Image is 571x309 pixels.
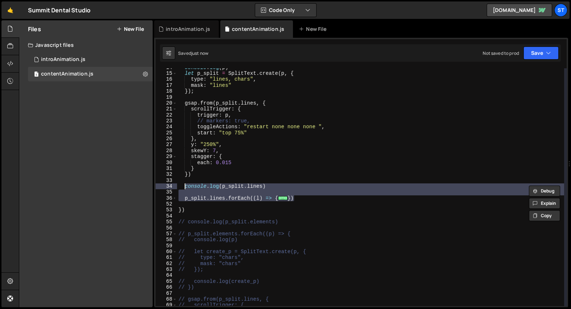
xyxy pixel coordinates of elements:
div: 60 [156,249,177,255]
div: 21 [156,106,177,112]
div: introAnimation.js [166,25,210,33]
div: 36 [156,195,177,201]
button: Explain [529,198,560,209]
div: introAnimation.js [41,56,85,63]
div: 29 [156,154,177,159]
div: 20 [156,100,177,106]
div: 57 [156,231,177,237]
div: contentAnimation.js [232,25,284,33]
div: 66 [156,284,177,290]
div: 64 [156,272,177,278]
button: Debug [529,186,560,196]
div: 24 [156,124,177,130]
div: 53 [156,207,177,213]
div: 16 [156,76,177,82]
span: 1 [34,72,39,78]
div: 27 [156,142,177,147]
button: Save [523,46,559,60]
div: 15 [156,70,177,76]
div: 69 [156,302,177,308]
div: 18 [156,88,177,94]
div: 22 [156,112,177,118]
div: 16418/44452.js [28,67,153,81]
div: 63 [156,267,177,272]
div: 62 [156,261,177,267]
div: Javascript files [19,38,153,52]
div: 19 [156,94,177,100]
div: 58 [156,237,177,243]
h2: Files [28,25,41,33]
div: 68 [156,296,177,302]
button: New File [117,26,144,32]
a: 🤙 [1,1,19,19]
button: Code Only [255,4,316,17]
div: Summit Dental Studio [28,6,91,15]
div: 16418/44451.js [28,52,153,67]
div: Not saved to prod [483,50,519,56]
div: 31 [156,166,177,171]
div: Saved [178,50,208,56]
div: 30 [156,160,177,166]
div: 52 [156,201,177,207]
div: 61 [156,255,177,260]
div: New File [299,25,329,33]
div: 54 [156,213,177,219]
span: ... [278,196,287,200]
a: St [554,4,567,17]
div: 23 [156,118,177,124]
div: 25 [156,130,177,136]
div: 67 [156,290,177,296]
div: 55 [156,219,177,225]
div: 28 [156,148,177,154]
div: 56 [156,225,177,231]
div: 65 [156,278,177,284]
div: 33 [156,178,177,183]
div: 17 [156,82,177,88]
div: 32 [156,171,177,177]
button: Copy [529,210,560,221]
div: 26 [156,136,177,142]
div: 35 [156,189,177,195]
div: just now [191,50,208,56]
div: 59 [156,243,177,249]
div: 34 [156,183,177,189]
div: contentAnimation.js [41,71,93,77]
a: [DOMAIN_NAME] [487,4,552,17]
